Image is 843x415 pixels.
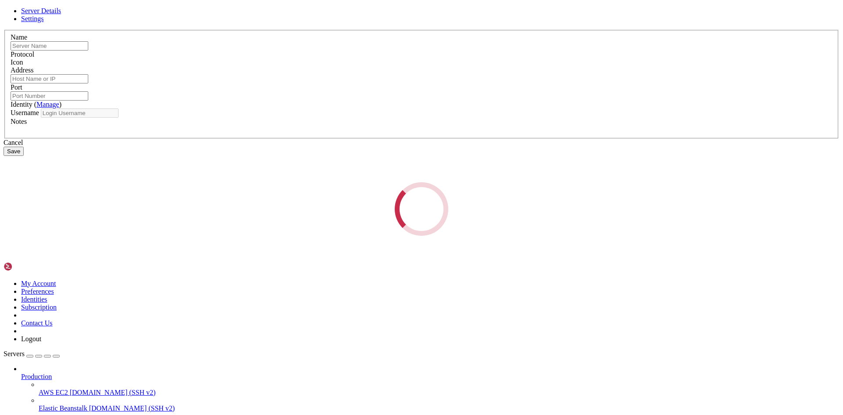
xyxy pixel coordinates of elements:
[39,404,839,412] a: Elastic Beanstalk [DOMAIN_NAME] (SSH v2)
[11,58,23,66] label: Icon
[21,373,52,380] span: Production
[11,91,88,101] input: Port Number
[39,404,87,412] span: Elastic Beanstalk
[4,350,25,357] span: Servers
[11,83,22,91] label: Port
[4,350,60,357] a: Servers
[21,319,53,327] a: Contact Us
[392,180,450,238] div: Loading...
[4,11,7,18] div: (0, 1)
[11,66,33,74] label: Address
[89,404,175,412] span: [DOMAIN_NAME] (SSH v2)
[4,139,839,147] div: Cancel
[11,109,39,116] label: Username
[21,335,41,343] a: Logout
[11,41,88,51] input: Server Name
[11,33,27,41] label: Name
[36,101,59,108] a: Manage
[21,7,61,14] a: Server Details
[4,147,24,156] button: Save
[21,280,56,287] a: My Account
[39,389,68,396] span: AWS EC2
[21,288,54,295] a: Preferences
[39,389,839,397] a: AWS EC2 [DOMAIN_NAME] (SSH v2)
[39,397,839,412] li: Elastic Beanstalk [DOMAIN_NAME] (SSH v2)
[21,296,47,303] a: Identities
[21,303,57,311] a: Subscription
[21,15,44,22] a: Settings
[11,74,88,83] input: Host Name or IP
[11,118,27,125] label: Notes
[4,4,729,11] x-row: Connection timed out
[34,101,61,108] span: ( )
[4,262,54,271] img: Shellngn
[11,101,61,108] label: Identity
[21,373,839,381] a: Production
[70,389,156,396] span: [DOMAIN_NAME] (SSH v2)
[41,108,119,118] input: Login Username
[11,51,34,58] label: Protocol
[39,381,839,397] li: AWS EC2 [DOMAIN_NAME] (SSH v2)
